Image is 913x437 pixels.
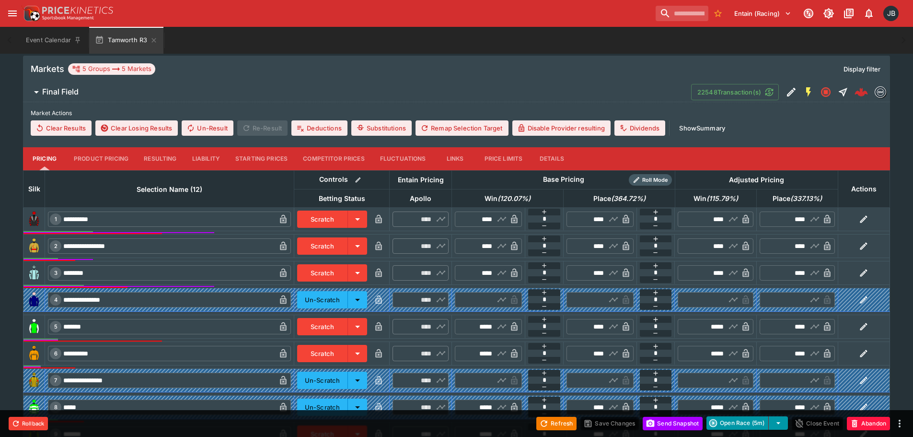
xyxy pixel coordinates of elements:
[820,86,832,98] svg: Closed
[390,189,452,207] th: Apollo
[95,120,178,136] button: Clear Losing Results
[706,416,788,430] div: split button
[790,193,822,204] em: ( 337.13 %)
[834,83,852,101] button: Straight
[31,106,882,120] label: Market Actions
[852,83,871,102] a: 10c35cea-3487-4f80-bc9f-20cd4a3caec9
[855,85,868,99] img: logo-cerberus--red.svg
[53,216,59,223] span: 1
[42,7,113,14] img: PriceKinetics
[52,270,59,276] span: 3
[52,377,59,384] span: 7
[42,16,94,20] img: Sportsbook Management
[23,147,66,170] button: Pricing
[52,243,59,249] span: 2
[52,323,59,330] span: 5
[847,418,890,427] span: Mark an event as closed and abandoned.
[26,400,42,415] img: runner 8
[297,211,348,228] button: Scratch
[42,87,79,97] h6: Final Field
[875,87,886,97] img: betmakers
[351,120,412,136] button: Substitutions
[820,5,837,22] button: Toggle light/dark mode
[800,83,817,101] button: SGM Enabled
[295,147,372,170] button: Competitor Prices
[20,27,87,54] button: Event Calendar
[136,147,184,170] button: Resulting
[126,184,213,195] span: Selection Name (12)
[26,265,42,281] img: runner 3
[294,170,390,189] th: Controls
[291,120,347,136] button: Deductions
[228,147,295,170] button: Starting Prices
[31,120,92,136] button: Clear Results
[297,318,348,335] button: Scratch
[847,417,890,430] button: Abandon
[683,193,749,204] span: Win(115.79%)
[583,193,656,204] span: Place(364.72%)
[237,120,288,136] span: Re-Result
[297,372,348,389] button: Un-Scratch
[675,170,838,189] th: Adjusted Pricing
[800,5,817,22] button: Connected to PK
[372,147,434,170] button: Fluctuations
[477,147,531,170] button: Price Limits
[297,345,348,362] button: Scratch
[26,238,42,254] img: runner 2
[706,193,738,204] em: ( 115.79 %)
[352,174,364,186] button: Bulk edit
[512,120,611,136] button: Disable Provider resulting
[9,417,48,430] button: Rollback
[26,319,42,334] img: runner 5
[72,63,151,75] div: 5 Groups 5 Markets
[26,373,42,388] img: runner 7
[66,147,136,170] button: Product Pricing
[26,346,42,361] img: runner 6
[23,83,691,102] button: Final Field
[728,6,797,21] button: Select Tenant
[26,212,42,227] img: runner 1
[817,83,834,101] button: Closed
[840,5,857,22] button: Documentation
[26,292,42,307] img: runner 4
[691,84,779,100] button: 22548Transaction(s)
[52,404,59,411] span: 8
[614,120,665,136] button: Dividends
[89,27,163,54] button: Tamworth R3
[769,416,788,430] button: select merge strategy
[536,417,577,430] button: Refresh
[530,147,573,170] button: Details
[783,83,800,101] button: Edit Detail
[539,174,588,186] div: Base Pricing
[656,6,708,21] input: search
[474,193,541,204] span: Win(120.07%)
[883,6,899,21] div: Josh Brown
[297,399,348,416] button: Un-Scratch
[497,193,531,204] em: ( 120.07 %)
[875,86,886,98] div: betmakers
[185,147,228,170] button: Liability
[855,85,868,99] div: 10c35cea-3487-4f80-bc9f-20cd4a3caec9
[390,170,452,189] th: Entain Pricing
[860,5,878,22] button: Notifications
[297,237,348,255] button: Scratch
[21,4,40,23] img: PriceKinetics Logo
[297,264,348,282] button: Scratch
[894,418,905,429] button: more
[706,416,769,430] button: Open Race (5m)
[308,193,376,204] span: Betting Status
[880,3,901,24] button: Josh Brown
[297,291,348,308] button: Un-Scratch
[4,5,21,22] button: open drawer
[52,296,59,303] span: 4
[638,176,672,184] span: Roll Mode
[31,63,64,74] h5: Markets
[710,6,726,21] button: No Bookmarks
[182,120,233,136] button: Un-Result
[611,193,646,204] em: ( 364.72 %)
[629,174,672,186] div: Show/hide Price Roll mode configuration.
[416,120,509,136] button: Remap Selection Target
[52,350,59,357] span: 6
[762,193,832,204] span: Place(337.13%)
